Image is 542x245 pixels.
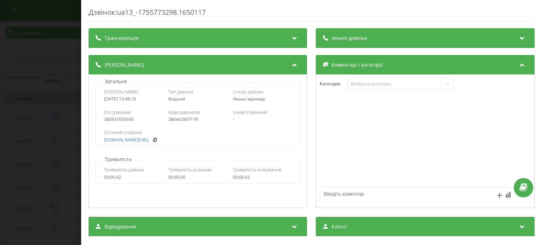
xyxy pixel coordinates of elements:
[169,117,228,122] div: 380442907179
[332,35,367,42] span: Аналіз дзвінка
[351,81,439,87] div: Виберіть категорію
[103,156,133,163] p: Тривалість
[169,166,212,173] span: Тривалість розмови
[233,166,281,173] span: Тривалість очікування
[332,61,383,68] span: Коментарі і категорії
[104,117,163,122] div: 380937659390
[233,96,265,102] span: Немає відповіді
[104,97,163,102] div: [DATE] 13:48:18
[104,175,163,180] div: 00:00:42
[169,96,186,102] span: Вхідний
[104,61,144,68] span: [PERSON_NAME]
[169,109,200,115] span: Куди дзвонили
[104,35,138,42] span: Транскрипція
[104,88,138,95] span: [PERSON_NAME]
[104,223,136,230] span: Відвідування
[233,109,267,115] span: З ким з'єднаний
[233,88,263,95] span: Статус дзвінка
[169,88,193,95] span: Тип дзвінка
[169,175,228,180] div: 00:00:00
[103,78,129,85] p: Загальне
[233,175,292,180] div: 00:00:42
[104,129,142,135] span: Остання сторінка
[104,109,131,115] span: Хто дзвонив
[104,137,149,142] a: [DOMAIN_NAME][URL]
[233,117,292,122] div: -
[320,81,348,86] h4: Категорія :
[332,223,348,230] span: Клієнт
[89,7,535,21] div: Дзвінок : ua13_-1755773298.1650117
[104,166,144,173] span: Тривалість дзвінка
